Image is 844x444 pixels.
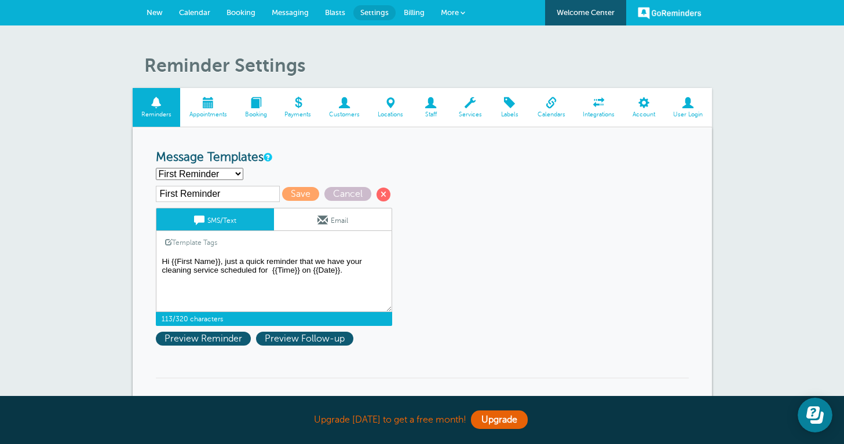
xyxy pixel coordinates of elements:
a: This is the wording for your reminder and follow-up messages. You can create multiple templates i... [264,153,271,161]
span: Customers [326,111,363,118]
span: Messaging [272,8,309,17]
span: Locations [375,111,407,118]
a: SMS/Text [156,208,274,230]
span: Account [630,111,659,118]
a: Account [624,88,664,127]
h3: Message Sequences [156,377,689,410]
a: Template Tags [156,231,226,254]
a: Services [450,88,491,127]
span: Integrations [580,111,618,118]
span: Staff [418,111,444,118]
span: Preview Reminder [156,332,251,346]
input: Template Name [156,186,280,202]
span: 113/320 characters [156,312,392,326]
a: User Login [664,88,712,127]
span: Payments [282,111,315,118]
a: Staff [412,88,450,127]
span: Preview Follow-up [256,332,353,346]
span: Reminders [138,111,175,118]
span: Services [455,111,485,118]
a: Locations [369,88,412,127]
a: Email [274,208,392,230]
a: Labels [491,88,528,127]
a: Cancel [324,189,377,199]
span: Billing [404,8,425,17]
h1: Reminder Settings [144,54,712,76]
a: Appointments [180,88,236,127]
span: Booking [226,8,255,17]
span: Blasts [325,8,345,17]
a: Save [282,189,324,199]
span: Save [282,187,319,201]
a: Settings [353,5,396,20]
span: Settings [360,8,389,17]
span: User Login [670,111,706,118]
a: Preview Reminder [156,333,256,344]
a: Customers [320,88,369,127]
span: Calendar [179,8,210,17]
a: Upgrade [471,410,528,429]
a: Calendars [528,88,574,127]
div: Upgrade [DATE] to get a free month! [133,408,712,432]
a: Preview Follow-up [256,333,356,344]
span: More [441,8,459,17]
a: Booking [236,88,276,127]
span: Cancel [324,187,371,201]
textarea: Hi {{First Name}}, your appointment with Bastrop Cleaning has been scheduled for {{Time}} on {{Da... [156,254,392,312]
iframe: Resource center [798,398,832,432]
a: Payments [276,88,320,127]
a: Integrations [574,88,624,127]
span: New [147,8,163,17]
span: Appointments [186,111,230,118]
span: Booking [242,111,270,118]
h3: Message Templates [156,151,689,165]
span: Calendars [534,111,568,118]
span: Labels [496,111,523,118]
